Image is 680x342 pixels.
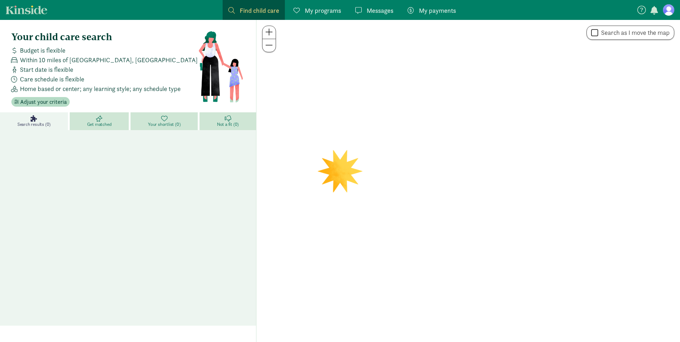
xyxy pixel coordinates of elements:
[240,6,279,15] span: Find child care
[20,65,73,74] span: Start date is flexible
[419,6,456,15] span: My payments
[148,122,180,127] span: Your shortlist (0)
[70,112,131,130] a: Get matched
[20,55,198,65] span: Within 10 miles of [GEOGRAPHIC_DATA], [GEOGRAPHIC_DATA]
[20,74,84,84] span: Care schedule is flexible
[305,6,341,15] span: My programs
[87,122,112,127] span: Get matched
[11,31,198,43] h4: Your child care search
[200,112,256,130] a: Not a fit (0)
[217,122,239,127] span: Not a fit (0)
[6,5,47,14] a: Kinside
[20,84,181,93] span: Home based or center; any learning style; any schedule type
[598,28,670,37] label: Search as I move the map
[131,112,200,130] a: Your shortlist (0)
[20,98,67,106] span: Adjust your criteria
[17,122,51,127] span: Search results (0)
[11,97,70,107] button: Adjust your criteria
[20,46,65,55] span: Budget is flexible
[367,6,393,15] span: Messages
